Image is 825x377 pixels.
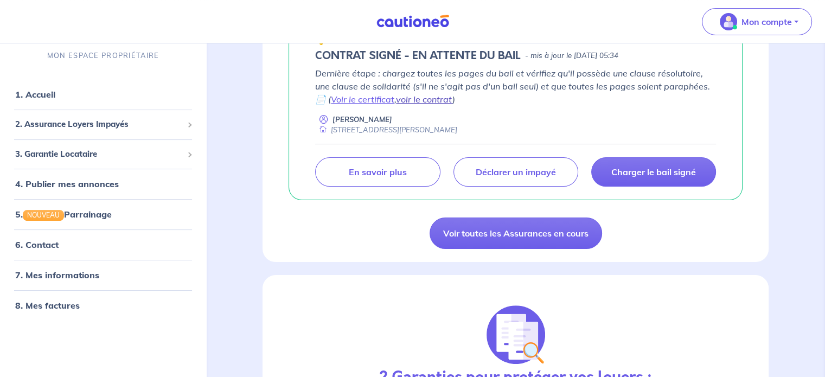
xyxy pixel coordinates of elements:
[741,15,792,28] p: Mon compte
[47,51,159,61] p: MON ESPACE PROPRIÉTAIRE
[331,94,394,105] a: Voir le certificat
[15,301,80,311] a: 8. Mes factures
[4,114,202,136] div: 2. Assurance Loyers Impayés
[702,8,812,35] button: illu_account_valid_menu.svgMon compte
[4,295,202,317] div: 8. Mes factures
[4,144,202,165] div: 3. Garantie Locataire
[476,167,556,177] p: Déclarer un impayé
[430,218,602,249] a: Voir toutes les Assurances en cours
[453,157,578,187] a: Déclarer un impayé
[4,204,202,226] div: 5.NOUVEAUParrainage
[315,49,716,62] div: state: CONTRACT-SIGNED, Context: NEW,MAYBE-CERTIFICATE,RELATIONSHIP,LESSOR-DOCUMENTS
[15,119,183,131] span: 2. Assurance Loyers Impayés
[349,167,406,177] p: En savoir plus
[4,234,202,256] div: 6. Contact
[372,15,453,28] img: Cautioneo
[487,305,545,364] img: justif-loupe
[720,13,737,30] img: illu_account_valid_menu.svg
[591,157,716,187] a: Charger le bail signé
[4,84,202,106] div: 1. Accueil
[15,240,59,251] a: 6. Contact
[15,270,99,281] a: 7. Mes informations
[4,174,202,195] div: 4. Publier mes annonces
[315,157,440,187] a: En savoir plus
[15,209,112,220] a: 5.NOUVEAUParrainage
[4,265,202,286] div: 7. Mes informations
[315,67,716,106] p: Dernière étape : chargez toutes les pages du bail et vérifiez qu'il possède une clause résolutoir...
[611,167,696,177] p: Charger le bail signé
[525,50,618,61] p: - mis à jour le [DATE] 05:34
[396,94,452,105] a: voir le contrat
[315,49,521,62] h5: CONTRAT SIGNÉ - EN ATTENTE DU BAIL
[315,125,457,135] div: [STREET_ADDRESS][PERSON_NAME]
[15,148,183,161] span: 3. Garantie Locataire
[15,90,55,100] a: 1. Accueil
[332,114,392,125] p: [PERSON_NAME]
[15,179,119,190] a: 4. Publier mes annonces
